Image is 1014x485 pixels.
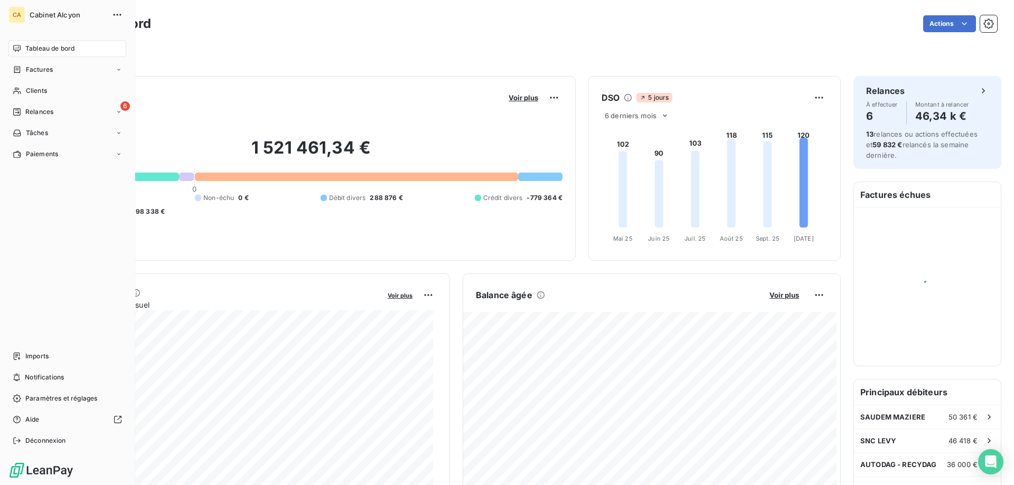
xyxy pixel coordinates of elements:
tspan: [DATE] [794,235,814,242]
span: Voir plus [388,292,412,299]
span: 59 832 € [872,140,902,149]
h6: DSO [602,91,619,104]
button: Voir plus [766,290,802,300]
span: Paramètres et réglages [25,394,97,403]
h2: 1 521 461,34 € [60,137,562,169]
span: À effectuer [866,101,898,108]
tspan: Sept. 25 [756,235,780,242]
span: 50 361 € [949,413,978,421]
tspan: Août 25 [720,235,743,242]
span: 6 [120,101,130,111]
div: CA [8,6,25,23]
span: Tableau de bord [25,44,74,53]
span: Cabinet Alcyon [30,11,106,19]
span: Montant à relancer [915,101,969,108]
span: -98 338 € [133,207,165,216]
h6: Balance âgée [476,289,532,301]
span: 6 derniers mois [605,111,656,120]
span: -779 364 € [527,193,562,203]
span: Factures [26,65,53,74]
tspan: Mai 25 [613,235,633,242]
h6: Factures échues [854,182,1001,207]
span: relances ou actions effectuées et relancés la semaine dernière. [866,130,978,159]
h6: Relances [866,84,905,97]
span: Voir plus [509,93,538,102]
tspan: Juil. 25 [684,235,706,242]
span: 0 [192,185,196,193]
h4: 46,34 k € [915,108,969,125]
span: Chiffre d'affaires mensuel [60,299,380,310]
tspan: Juin 25 [648,235,670,242]
span: Clients [26,86,47,96]
span: 0 € [238,193,248,203]
span: Aide [25,415,40,424]
span: Voir plus [769,291,799,299]
span: 46 418 € [949,436,978,445]
img: Logo LeanPay [8,462,74,479]
span: 36 000 € [947,460,978,469]
button: Actions [923,15,976,32]
span: AUTODAG - RECYDAG [860,460,937,469]
button: Voir plus [505,93,541,102]
span: 13 [866,130,874,138]
h4: 6 [866,108,898,125]
span: 288 876 € [370,193,402,203]
span: Imports [25,351,49,361]
span: Débit divers [329,193,366,203]
span: Notifications [25,373,64,382]
span: Tâches [26,128,48,138]
span: Non-échu [203,193,234,203]
a: Aide [8,411,126,428]
button: Voir plus [384,290,416,300]
h6: Principaux débiteurs [854,379,1001,405]
span: 5 jours [636,93,672,102]
span: Déconnexion [25,436,66,445]
span: Crédit divers [483,193,523,203]
span: Paiements [26,149,58,159]
span: SNC LEVY [860,436,896,445]
div: Open Intercom Messenger [978,449,1003,474]
span: Relances [25,107,53,117]
span: SAUDEM MAZIERE [860,413,925,421]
